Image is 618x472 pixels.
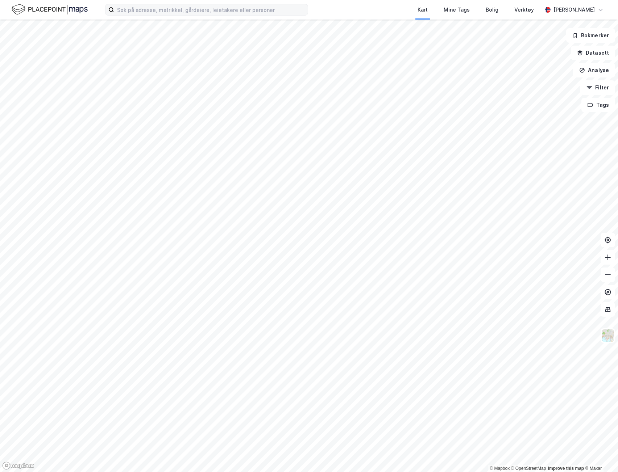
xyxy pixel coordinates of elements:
[553,5,595,14] div: [PERSON_NAME]
[418,5,428,14] div: Kart
[486,5,498,14] div: Bolig
[12,3,88,16] img: logo.f888ab2527a4732fd821a326f86c7f29.svg
[582,437,618,472] div: Kontrollprogram for chat
[114,4,308,15] input: Søk på adresse, matrikkel, gårdeiere, leietakere eller personer
[582,437,618,472] iframe: Chat Widget
[514,5,534,14] div: Verktøy
[444,5,470,14] div: Mine Tags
